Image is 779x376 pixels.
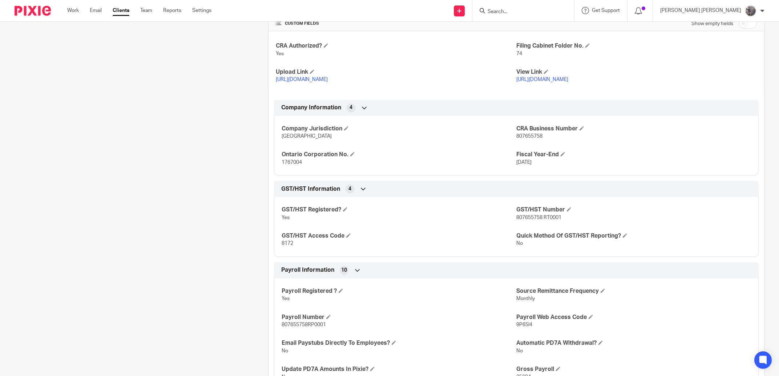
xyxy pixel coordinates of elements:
[516,322,532,327] span: 9P65l4
[281,104,341,112] span: Company Information
[516,68,757,76] h4: View Link
[516,160,532,165] span: [DATE]
[276,51,284,56] span: Yes
[282,206,516,214] h4: GST/HST Registered?
[487,9,552,15] input: Search
[516,287,751,295] h4: Source Remittance Frequency
[192,7,211,14] a: Settings
[282,241,293,246] span: 8172
[341,267,347,274] span: 10
[282,339,516,347] h4: Email Paystubs Directly To Employees?
[282,314,516,321] h4: Payroll Number
[282,125,516,133] h4: Company Jurisdiction
[282,215,290,220] span: Yes
[516,296,535,301] span: Monthly
[282,348,288,353] span: No
[516,42,757,50] h4: Filing Cabinet Folder No.
[113,7,129,14] a: Clients
[516,134,542,139] span: 807655758
[282,151,516,158] h4: Ontario Corporation No.
[140,7,152,14] a: Team
[282,160,302,165] span: 1767004
[282,296,290,301] span: Yes
[516,241,523,246] span: No
[516,232,751,240] h4: Quick Method Of GST/HST Reporting?
[691,20,733,27] label: Show empty fields
[163,7,181,14] a: Reports
[276,42,516,50] h4: CRA Authorized?
[516,339,751,347] h4: Automatic PD7A Withdrawal?
[276,68,516,76] h4: Upload Link
[350,104,352,111] span: 4
[516,206,751,214] h4: GST/HST Number
[281,266,334,274] span: Payroll Information
[282,322,326,327] span: 807655758RP0001
[281,185,340,193] span: GST/HST Information
[276,77,328,82] a: [URL][DOMAIN_NAME]
[745,5,756,17] img: 20160912_191538.jpg
[282,134,332,139] span: [GEOGRAPHIC_DATA]
[282,365,516,373] h4: Update PD7A Amounts In Pixie?
[276,21,516,27] h4: CUSTOM FIELDS
[516,365,751,373] h4: Gross Payroll
[516,125,751,133] h4: CRA Business Number
[516,215,561,220] span: 807655758 RT0001
[90,7,102,14] a: Email
[660,7,741,14] p: [PERSON_NAME] [PERSON_NAME]
[516,348,523,353] span: No
[348,185,351,193] span: 4
[516,314,751,321] h4: Payroll Web Access Code
[516,77,568,82] a: [URL][DOMAIN_NAME]
[592,8,620,13] span: Get Support
[516,51,522,56] span: 74
[15,6,51,16] img: Pixie
[282,232,516,240] h4: GST/HST Access Code
[67,7,79,14] a: Work
[282,287,516,295] h4: Payroll Registered ?
[516,151,751,158] h4: Fiscal Year-End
